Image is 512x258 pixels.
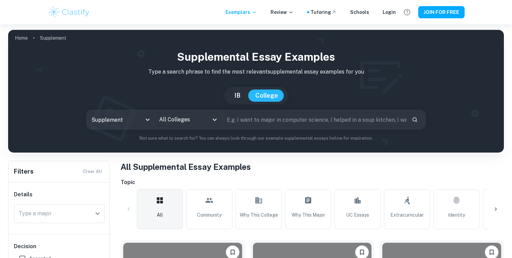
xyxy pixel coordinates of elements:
p: Review [271,8,294,16]
span: Why This Major [292,211,325,219]
a: Tutoring [311,8,337,16]
span: Extracurricular [390,211,424,219]
button: Open [93,209,102,218]
h6: Decision [14,242,105,251]
button: Search [409,114,421,125]
h6: Topic [121,178,504,186]
span: Why This College [240,211,278,219]
p: Exemplars [226,8,257,16]
h6: Details [14,191,105,199]
a: Home [15,33,28,43]
button: JOIN FOR FREE [418,6,465,18]
button: College [249,90,285,102]
span: Community [197,211,221,219]
h6: Filters [14,167,34,176]
button: Help and Feedback [401,6,413,18]
img: profile cover [8,30,504,153]
img: Clastify logo [47,5,90,19]
h1: All Supplemental Essay Examples [121,161,504,173]
button: Open [210,115,219,124]
h1: Supplemental Essay Examples [14,49,498,65]
input: E.g. I want to major in computer science, I helped in a soup kitchen, I want to join the debate t... [222,110,406,129]
span: Identity [448,211,465,219]
span: All [157,211,163,219]
span: UC Essays [346,211,369,219]
div: Supplement [87,110,154,129]
a: Login [383,8,396,16]
button: IB [228,90,247,102]
p: Supplement [40,34,66,42]
a: Schools [350,8,369,16]
p: Not sure what to search for? You can always look through our example supplemental essays below fo... [14,135,498,142]
p: Type a search phrase to find the most relevant supplemental essay examples for you [14,68,498,76]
